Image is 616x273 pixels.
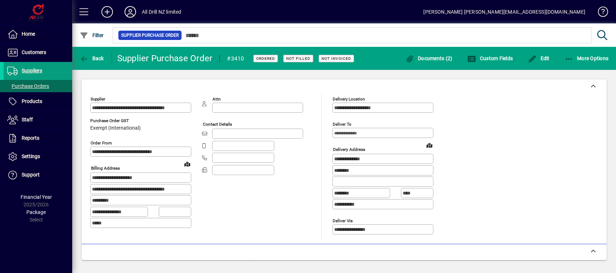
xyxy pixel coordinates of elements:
app-page-header-button: Back [72,52,112,65]
div: [PERSON_NAME] [PERSON_NAME][EMAIL_ADDRESS][DOMAIN_NAME] [423,6,585,18]
mat-label: Deliver via [333,218,353,223]
span: Products [22,98,42,104]
mat-label: Deliver To [333,122,351,127]
div: Supplier Purchase Order [117,53,213,64]
span: Supplier Purchase Order [121,32,179,39]
button: Back [78,52,106,65]
a: Support [4,166,72,184]
a: View on map [182,158,193,170]
span: More Options [565,55,609,61]
button: Filter [78,29,106,42]
a: Staff [4,111,72,129]
span: Customers [22,49,46,55]
mat-label: Order from [91,140,112,146]
div: All Drill NZ limited [142,6,182,18]
span: Ordered [256,56,275,61]
span: Custom Fields [467,55,513,61]
button: Add [96,5,119,18]
a: Purchase Orders [4,80,72,92]
mat-label: Delivery Location [333,97,365,102]
span: Financial Year [21,194,52,200]
mat-label: Supplier [91,97,105,102]
span: Exempt (International) [90,125,141,131]
span: Purchase Order GST [90,118,141,123]
span: Suppliers [22,68,42,73]
span: Not Invoiced [322,56,351,61]
span: Settings [22,153,40,159]
span: Staff [22,117,33,122]
a: View on map [424,139,435,151]
a: Customers [4,44,72,62]
span: Back [80,55,104,61]
span: Reports [22,135,39,141]
span: Not Filled [286,56,310,61]
button: Documents (2) [404,52,454,65]
span: Package [26,209,46,215]
span: Support [22,172,40,178]
span: Home [22,31,35,37]
mat-label: Attn [213,97,220,102]
a: Reports [4,129,72,147]
a: Knowledge Base [593,1,607,25]
span: Filter [80,32,104,38]
button: Custom Fields [466,52,515,65]
span: Documents (2) [406,55,453,61]
a: Home [4,25,72,43]
span: Purchase Orders [7,83,49,89]
span: Edit [528,55,550,61]
button: More Options [563,52,611,65]
a: Settings [4,148,72,166]
a: Products [4,93,72,111]
div: #3410 [227,53,244,64]
button: Profile [119,5,142,18]
button: Edit [526,52,551,65]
